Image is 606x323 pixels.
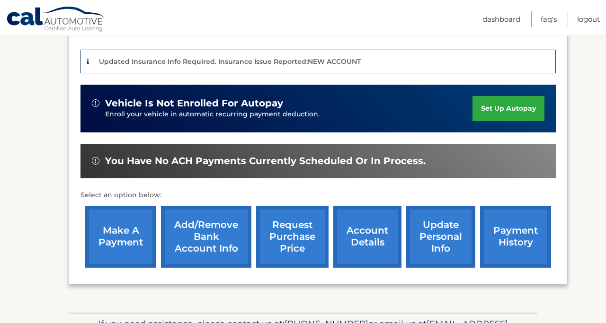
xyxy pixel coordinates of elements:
[92,99,99,107] img: alert-white.svg
[577,11,600,27] a: Logout
[161,206,251,268] a: Add/Remove bank account info
[6,6,106,34] a: Cal Automotive
[85,206,156,268] a: make a payment
[80,190,556,201] p: Select an option below:
[105,97,283,109] span: vehicle is not enrolled for autopay
[256,206,329,268] a: request purchase price
[480,206,551,268] a: payment history
[99,57,361,66] p: Updated Insurance Info Required. Insurance Issue Reported:NEW ACCOUNT
[406,206,475,268] a: update personal info
[482,11,520,27] a: Dashboard
[541,11,557,27] a: FAQ's
[105,155,426,167] span: You have no ACH payments currently scheduled or in process.
[472,96,544,121] a: set up autopay
[92,157,99,165] img: alert-white.svg
[105,109,472,120] p: Enroll your vehicle in automatic recurring payment deduction.
[333,206,401,268] a: account details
